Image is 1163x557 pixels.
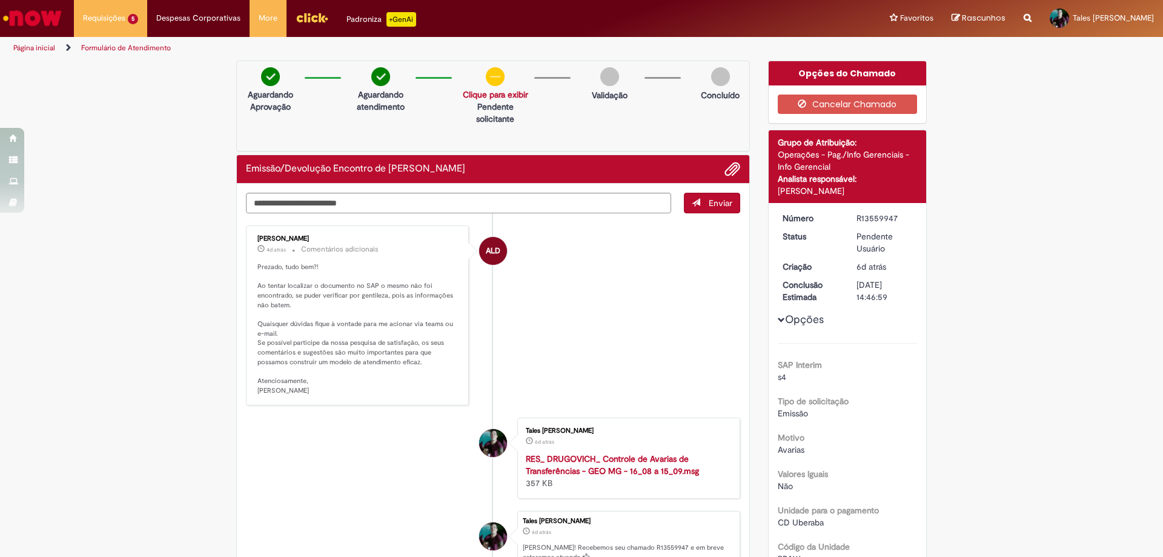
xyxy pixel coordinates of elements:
[479,237,507,265] div: Andressa Luiza Da Silva
[778,505,879,516] b: Unidade para o pagamento
[952,13,1006,24] a: Rascunhos
[900,12,933,24] span: Favoritos
[857,230,913,255] div: Pendente Usuário
[83,12,125,24] span: Requisições
[778,148,918,173] div: Operações - Pag./Info Gerenciais - Info Gerencial
[296,8,328,27] img: click_logo_yellow_360x200.png
[463,89,528,100] a: Clique para exibir
[1073,13,1154,23] span: Tales [PERSON_NAME]
[778,173,918,185] div: Analista responsável:
[778,469,828,479] b: Valores Iguais
[479,429,507,457] div: Tales Geraldo Da Silva
[257,262,459,396] p: Prezado, tudo bem?! Ao tentar localizar o documento no SAP o mesmo não foi encontrado, se puder v...
[535,438,554,445] time: 23/09/2025 15:42:27
[778,185,918,197] div: [PERSON_NAME]
[774,230,848,242] dt: Status
[684,193,740,213] button: Enviar
[371,67,390,86] img: check-circle-green.png
[857,261,913,273] div: 23/09/2025 15:46:55
[9,37,766,59] ul: Trilhas de página
[526,453,699,476] a: RES_ DRUGOVICH_ Controle de Avarias de Transferências - GEO MG - 16_08 a 15_09.msg
[267,246,286,253] time: 26/09/2025 12:57:20
[479,522,507,550] div: Tales Geraldo Da Silva
[857,261,886,272] time: 23/09/2025 15:46:55
[128,14,138,24] span: 5
[709,198,732,208] span: Enviar
[778,396,849,407] b: Tipo de solicitação
[242,88,299,113] p: Aguardando Aprovação
[526,453,727,489] div: 357 KB
[486,236,500,265] span: ALD
[13,43,55,53] a: Página inicial
[778,372,786,382] span: s4
[778,136,918,148] div: Grupo de Atribuição:
[711,67,730,86] img: img-circle-grey.png
[600,67,619,86] img: img-circle-grey.png
[486,67,505,86] img: circle-minus.png
[259,12,277,24] span: More
[301,244,379,255] small: Comentários adicionais
[526,427,727,435] div: Tales [PERSON_NAME]
[701,89,740,101] p: Concluído
[535,438,554,445] span: 6d atrás
[778,541,850,552] b: Código da Unidade
[778,481,793,492] span: Não
[267,246,286,253] span: 4d atrás
[346,12,416,27] div: Padroniza
[386,12,416,27] p: +GenAi
[857,279,913,303] div: [DATE] 14:46:59
[778,408,808,419] span: Emissão
[774,212,848,224] dt: Número
[81,43,171,53] a: Formulário de Atendimento
[724,161,740,177] button: Adicionar anexos
[246,164,465,175] h2: Emissão/Devolução Encontro de Contas Fornecedor Histórico de tíquete
[778,359,822,370] b: SAP Interim
[352,88,409,113] p: Aguardando atendimento
[857,261,886,272] span: 6d atrás
[523,518,734,525] div: Tales [PERSON_NAME]
[769,61,927,85] div: Opções do Chamado
[778,444,804,455] span: Avarias
[532,529,551,536] time: 23/09/2025 15:46:55
[261,67,280,86] img: check-circle-green.png
[257,235,459,242] div: [PERSON_NAME]
[463,101,528,125] p: Pendente solicitante
[778,95,918,114] button: Cancelar Chamado
[962,12,1006,24] span: Rascunhos
[857,212,913,224] div: R13559947
[778,517,824,528] span: CD Uberaba
[774,261,848,273] dt: Criação
[1,6,64,30] img: ServiceNow
[156,12,240,24] span: Despesas Corporativas
[774,279,848,303] dt: Conclusão Estimada
[778,432,804,443] b: Motivo
[592,89,628,101] p: Validação
[532,529,551,536] span: 6d atrás
[246,193,671,213] textarea: Digite sua mensagem aqui...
